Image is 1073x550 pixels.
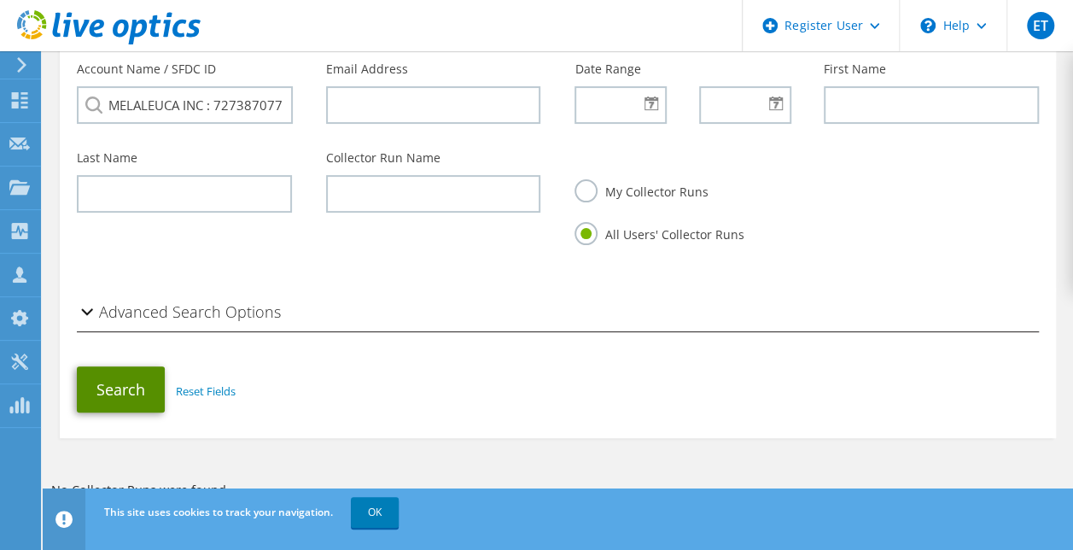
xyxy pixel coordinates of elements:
label: Email Address [326,61,408,78]
h2: Advanced Search Options [77,295,281,329]
button: Search [77,366,165,412]
label: Date Range [574,61,640,78]
a: OK [351,497,399,528]
p: No Collector Runs were found. [51,481,1064,500]
label: Account Name / SFDC ID [77,61,216,78]
a: Reset Fields [176,383,236,399]
svg: \n [920,18,936,33]
label: First Name [824,61,886,78]
span: ET [1027,12,1054,39]
label: My Collector Runs [574,179,708,201]
label: Last Name [77,149,137,167]
label: All Users' Collector Runs [574,222,744,243]
label: Collector Run Name [326,149,440,167]
span: This site uses cookies to track your navigation. [104,505,333,519]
